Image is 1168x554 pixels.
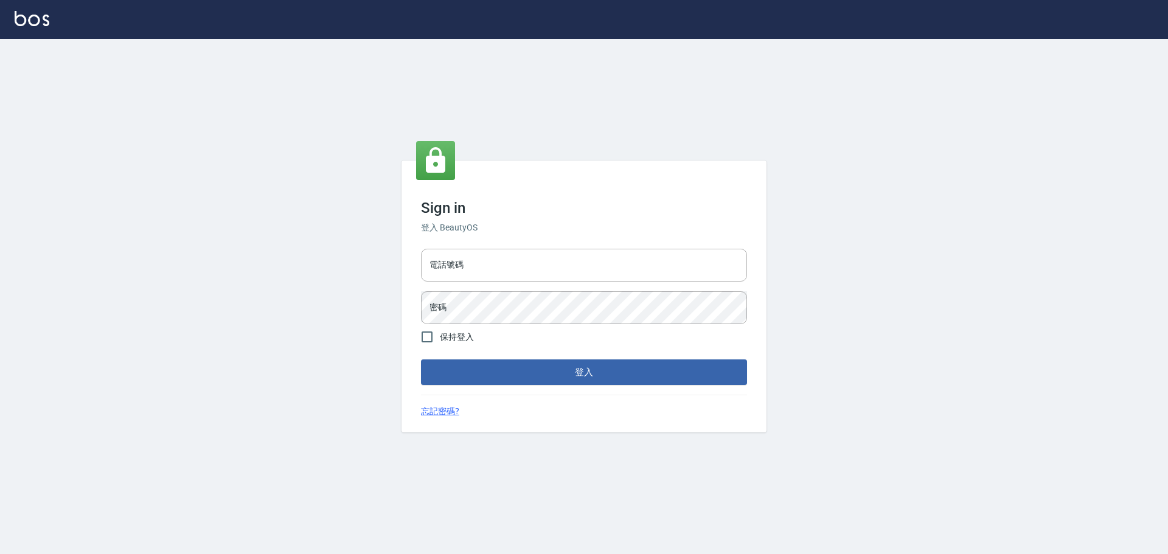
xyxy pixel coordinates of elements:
h3: Sign in [421,199,747,216]
span: 保持登入 [440,331,474,344]
img: Logo [15,11,49,26]
button: 登入 [421,359,747,385]
a: 忘記密碼? [421,405,459,418]
h6: 登入 BeautyOS [421,221,747,234]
